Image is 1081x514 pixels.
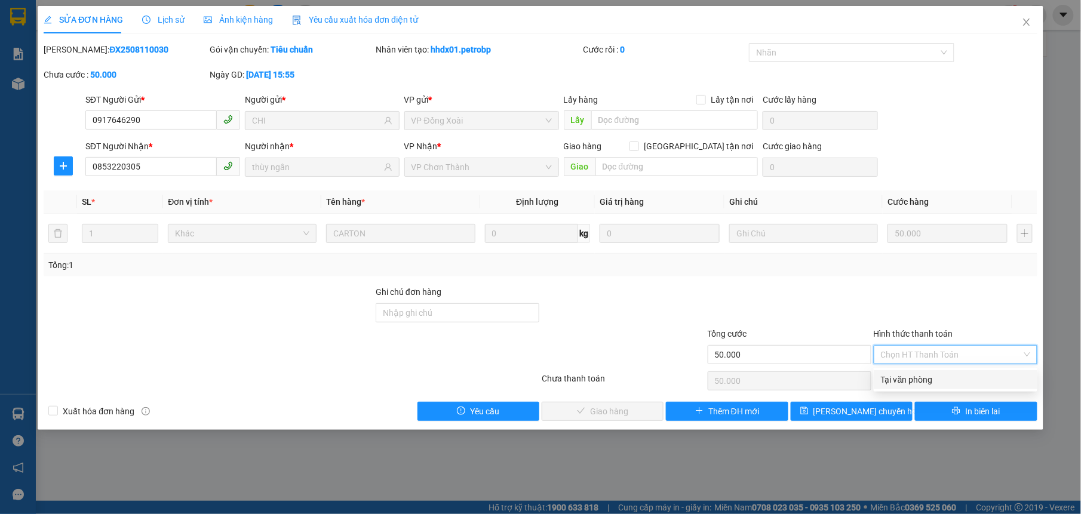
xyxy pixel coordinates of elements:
div: Nhân viên tạo: [376,43,581,56]
span: edit [44,16,52,24]
span: SL [82,197,91,207]
button: Close [1010,6,1043,39]
input: Dọc đường [591,110,758,130]
b: 0 [620,45,625,54]
span: close-circle [1024,351,1031,358]
span: Khác [175,224,309,242]
span: Tên hàng [326,197,365,207]
span: Yêu cầu [470,405,499,418]
span: Ảnh kiện hàng [204,15,273,24]
span: Tổng cước [708,329,747,338]
b: ĐX2508110030 [109,45,168,54]
span: info-circle [142,407,150,415]
span: Định lượng [516,197,558,207]
span: user [384,116,392,125]
span: clock-circle [142,16,151,24]
input: Dọc đường [595,157,758,176]
span: plus [54,161,72,171]
div: Chưa thanh toán [540,372,707,393]
span: save [800,407,809,416]
input: Cước giao hàng [763,158,877,177]
div: SĐT Người Gửi [85,93,240,106]
span: close [1022,17,1031,27]
input: Tên người nhận [252,161,382,174]
div: [PERSON_NAME]: [44,43,207,56]
b: [DATE] 15:55 [246,70,294,79]
div: Gói vận chuyển: [210,43,373,56]
button: plus [54,156,73,176]
label: Hình thức thanh toán [874,329,953,338]
input: Cước lấy hàng [763,111,877,130]
div: Người nhận [245,140,400,153]
span: VP Nhận [404,141,438,151]
th: Ghi chú [724,190,883,214]
div: Tổng: 1 [48,258,417,272]
span: picture [204,16,212,24]
div: Tại văn phòng [881,373,1030,386]
button: printerIn biên lai [915,402,1037,421]
span: Xuất hóa đơn hàng [58,405,139,418]
span: Yêu cầu xuất hóa đơn điện tử [292,15,418,24]
div: Ngày GD: [210,68,373,81]
span: SỬA ĐƠN HÀNG [44,15,123,24]
label: Ghi chú đơn hàng [376,287,441,297]
input: Ghi chú đơn hàng [376,303,539,322]
span: printer [952,407,960,416]
span: Giao [564,157,595,176]
span: Giá trị hàng [600,197,644,207]
button: plus [1017,224,1033,243]
span: Thêm ĐH mới [708,405,759,418]
span: Chọn HT Thanh Toán [881,346,1030,364]
span: Giao hàng [564,141,602,151]
img: icon [292,16,302,25]
button: delete [48,224,67,243]
input: Ghi Chú [729,224,878,243]
button: save[PERSON_NAME] chuyển hoàn [791,402,913,421]
button: exclamation-circleYêu cầu [417,402,539,421]
span: Lịch sử [142,15,185,24]
div: Người gửi [245,93,400,106]
span: user [384,163,392,171]
span: Đơn vị tính [168,197,213,207]
span: Lấy hàng [564,95,598,104]
span: VP Đồng Xoài [411,112,552,130]
span: Lấy tận nơi [706,93,758,106]
input: 0 [600,224,720,243]
b: 50.000 [90,70,116,79]
span: kg [578,224,590,243]
div: Cước rồi : [583,43,747,56]
span: VP Chơn Thành [411,158,552,176]
span: [PERSON_NAME] chuyển hoàn [813,405,927,418]
span: exclamation-circle [457,407,465,416]
span: Cước hàng [887,197,929,207]
span: In biên lai [965,405,1000,418]
input: VD: Bàn, Ghế [326,224,475,243]
button: plusThêm ĐH mới [666,402,788,421]
div: SĐT Người Nhận [85,140,240,153]
span: plus [695,407,704,416]
label: Cước giao hàng [763,141,822,151]
span: Lấy [564,110,591,130]
b: Tiêu chuẩn [271,45,313,54]
div: VP gửi [404,93,559,106]
span: phone [223,115,233,124]
b: hhdx01.petrobp [431,45,491,54]
span: phone [223,161,233,171]
input: 0 [887,224,1008,243]
button: checkGiao hàng [542,402,664,421]
span: [GEOGRAPHIC_DATA] tận nơi [639,140,758,153]
input: Tên người gửi [252,114,382,127]
label: Cước lấy hàng [763,95,816,104]
div: Chưa cước : [44,68,207,81]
